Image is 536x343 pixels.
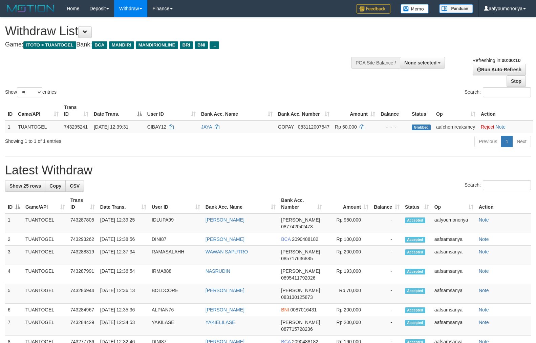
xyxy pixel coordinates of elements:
[136,41,178,49] span: MANDIRIONLINE
[5,213,23,233] td: 1
[478,120,533,133] td: ·
[332,101,378,120] th: Amount: activate to sort column ascending
[23,213,68,233] td: TUANTOGEL
[473,64,526,75] a: Run Auto-Refresh
[195,41,208,49] span: BNI
[405,237,425,243] span: Accepted
[281,307,289,312] span: BNI
[68,233,98,246] td: 743293262
[507,75,526,87] a: Stop
[206,217,244,223] a: [PERSON_NAME]
[98,233,149,246] td: [DATE] 12:38:56
[149,265,203,284] td: IRMA888
[371,304,402,316] td: -
[23,304,68,316] td: TUANTOGEL
[94,124,128,130] span: [DATE] 12:39:31
[479,268,489,274] a: Note
[68,194,98,213] th: Trans ID: activate to sort column ascending
[357,4,390,14] img: Feedback.jpg
[281,236,291,242] span: BCA
[23,284,68,304] td: TUANTOGEL
[472,58,520,63] span: Refreshing in:
[381,123,406,130] div: - - -
[98,265,149,284] td: [DATE] 12:36:54
[149,213,203,233] td: IDLUPA99
[405,307,425,313] span: Accepted
[371,194,402,213] th: Balance: activate to sort column ascending
[281,326,313,332] span: Copy 087715728236 to clipboard
[91,101,145,120] th: Date Trans.: activate to sort column descending
[149,284,203,304] td: BOLDCORE
[5,304,23,316] td: 6
[5,246,23,265] td: 3
[405,288,425,294] span: Accepted
[201,124,212,130] a: JAYA
[206,236,244,242] a: [PERSON_NAME]
[371,233,402,246] td: -
[409,101,433,120] th: Status
[501,136,513,147] a: 1
[371,284,402,304] td: -
[203,194,278,213] th: Bank Acc. Name: activate to sort column ascending
[23,316,68,336] td: TUANTOGEL
[481,124,494,130] a: Reject
[70,183,80,189] span: CSV
[432,316,476,336] td: aafsamsanya
[325,213,371,233] td: Rp 950,000
[298,124,329,130] span: Copy 083112007547 to clipboard
[147,124,167,130] span: CIBAY12
[98,213,149,233] td: [DATE] 12:39:25
[98,194,149,213] th: Date Trans.: activate to sort column ascending
[479,320,489,325] a: Note
[371,265,402,284] td: -
[412,125,431,130] span: Grabbed
[432,194,476,213] th: Op: activate to sort column ascending
[149,304,203,316] td: ALPIAN76
[325,284,371,304] td: Rp 70,000
[405,320,425,326] span: Accepted
[501,58,520,63] strong: 00:00:10
[5,120,15,133] td: 1
[432,265,476,284] td: aafsamsanya
[405,217,425,223] span: Accepted
[432,284,476,304] td: aafsamsanya
[210,41,219,49] span: ...
[45,180,66,192] a: Copy
[281,294,313,300] span: Copy 083130125873 to clipboard
[479,217,489,223] a: Note
[479,307,489,312] a: Note
[479,249,489,254] a: Note
[5,316,23,336] td: 7
[92,41,107,49] span: BCA
[68,284,98,304] td: 743286944
[325,246,371,265] td: Rp 200,000
[281,224,313,229] span: Copy 087742042473 to clipboard
[476,194,531,213] th: Action
[325,304,371,316] td: Rp 200,000
[5,24,350,38] h1: Withdraw List
[206,288,244,293] a: [PERSON_NAME]
[275,101,333,120] th: Bank Acc. Number: activate to sort column ascending
[281,217,320,223] span: [PERSON_NAME]
[281,268,320,274] span: [PERSON_NAME]
[109,41,134,49] span: MANDIRI
[5,3,57,14] img: MOTION_logo.png
[474,136,501,147] a: Previous
[98,304,149,316] td: [DATE] 12:35:36
[49,183,61,189] span: Copy
[68,246,98,265] td: 743288319
[23,246,68,265] td: TUANTOGEL
[149,316,203,336] td: YAKILASE
[401,4,429,14] img: Button%20Memo.svg
[68,213,98,233] td: 743287805
[5,284,23,304] td: 5
[15,101,61,120] th: Game/API: activate to sort column ascending
[335,124,357,130] span: Rp 50.000
[371,213,402,233] td: -
[65,180,84,192] a: CSV
[290,307,317,312] span: Copy 0087016431 to clipboard
[483,180,531,190] input: Search:
[68,304,98,316] td: 743284967
[98,246,149,265] td: [DATE] 12:37:34
[180,41,193,49] span: BRI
